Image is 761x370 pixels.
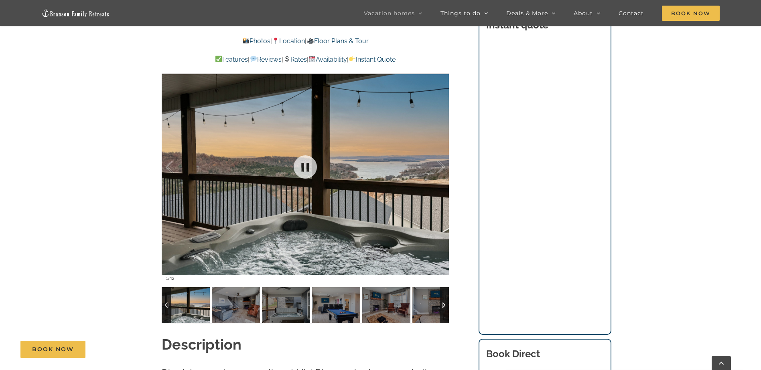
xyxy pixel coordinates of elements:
[412,287,461,323] img: Out-of-the-Blue-at-Table-Rock-Lake-3011-Edit-scaled.jpg-nggid042970-ngg0dyn-120x90-00f0w010c011r1...
[243,38,249,44] img: 📸
[250,56,281,63] a: Reviews
[308,56,347,63] a: Availability
[162,336,241,353] strong: Description
[162,54,449,65] p: | | | |
[307,38,314,44] img: 🎥
[440,10,481,16] span: Things to do
[306,37,368,45] a: Floor Plans & Tour
[250,56,257,62] img: 💬
[506,10,548,16] span: Deals & More
[312,287,360,323] img: Out-of-the-Blue-at-Table-Rock-Lake-3007-Edit-scaled.jpg-nggid042967-ngg0dyn-120x90-00f0w010c011r1...
[619,10,644,16] span: Contact
[283,56,307,63] a: Rates
[349,56,396,63] a: Instant Quote
[349,56,355,62] img: 👉
[215,56,248,63] a: Features
[20,341,85,358] a: Book Now
[215,56,222,62] img: ✅
[272,37,305,45] a: Location
[162,287,210,323] img: Out-of-the-Blue-at-Table-Rock-Lake-Branson-Missouri-1311-Edit-scaled.jpg-nggid042292-ngg0dyn-120x...
[486,348,540,360] b: Book Direct
[32,346,74,353] span: Book Now
[309,56,315,62] img: 📆
[662,6,720,21] span: Book Now
[364,10,415,16] span: Vacation homes
[486,41,603,314] iframe: Booking/Inquiry Widget
[162,36,449,46] p: | |
[41,8,110,18] img: Branson Family Retreats Logo
[212,287,260,323] img: Out-of-the-Blue-at-Table-Rock-Lake-3009-scaled.jpg-nggid042978-ngg0dyn-120x90-00f0w010c011r110f11...
[574,10,593,16] span: About
[262,287,310,323] img: Out-of-the-Blue-at-Table-Rock-Lake-Branson-Missouri-1310-scaled.jpg-nggid042291-ngg0dyn-120x90-00...
[242,37,270,45] a: Photos
[362,287,410,323] img: Out-of-the-Blue-at-Table-Rock-Lake-3010-Edit-scaled.jpg-nggid042969-ngg0dyn-120x90-00f0w010c011r1...
[272,38,279,44] img: 📍
[284,56,290,62] img: 💲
